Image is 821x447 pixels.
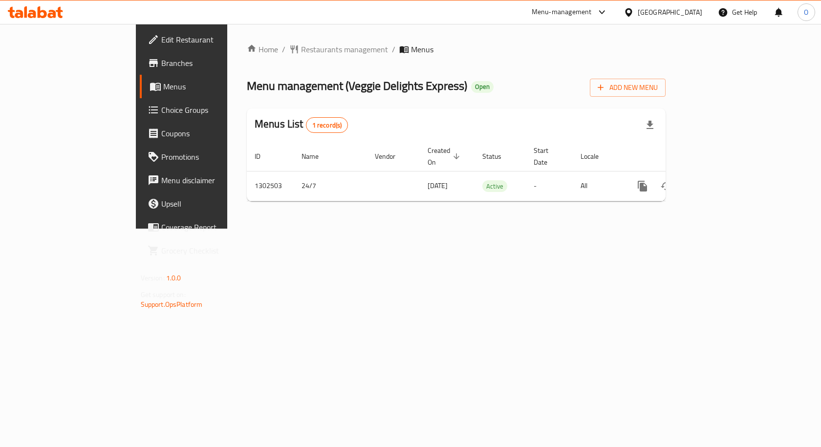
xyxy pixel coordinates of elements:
[526,171,573,201] td: -
[598,82,658,94] span: Add New Menu
[428,179,448,192] span: [DATE]
[804,7,808,18] span: O
[255,150,273,162] span: ID
[631,174,654,198] button: more
[294,171,367,201] td: 24/7
[573,171,623,201] td: All
[166,272,181,284] span: 1.0.0
[140,192,273,215] a: Upsell
[140,169,273,192] a: Menu disclaimer
[140,75,273,98] a: Menus
[638,7,702,18] div: [GEOGRAPHIC_DATA]
[471,81,494,93] div: Open
[140,51,273,75] a: Branches
[654,174,678,198] button: Change Status
[282,43,285,55] li: /
[161,245,265,256] span: Grocery Checklist
[301,43,388,55] span: Restaurants management
[255,117,348,133] h2: Menus List
[471,83,494,91] span: Open
[141,272,165,284] span: Version:
[140,215,273,239] a: Coverage Report
[482,150,514,162] span: Status
[482,180,507,192] div: Active
[247,75,467,97] span: Menu management ( Veggie Delights Express )
[163,81,265,92] span: Menus
[161,221,265,233] span: Coverage Report
[161,174,265,186] span: Menu disclaimer
[161,151,265,163] span: Promotions
[590,79,666,97] button: Add New Menu
[375,150,408,162] span: Vendor
[161,198,265,210] span: Upsell
[161,128,265,139] span: Coupons
[306,117,348,133] div: Total records count
[140,28,273,51] a: Edit Restaurant
[140,122,273,145] a: Coupons
[161,57,265,69] span: Branches
[289,43,388,55] a: Restaurants management
[140,98,273,122] a: Choice Groups
[581,150,611,162] span: Locale
[302,150,331,162] span: Name
[623,142,733,171] th: Actions
[532,6,592,18] div: Menu-management
[247,43,666,55] nav: breadcrumb
[161,104,265,116] span: Choice Groups
[161,34,265,45] span: Edit Restaurant
[141,288,186,301] span: Get support on:
[247,142,733,201] table: enhanced table
[306,121,348,130] span: 1 record(s)
[428,145,463,168] span: Created On
[638,113,662,137] div: Export file
[482,181,507,192] span: Active
[411,43,433,55] span: Menus
[141,298,203,311] a: Support.OpsPlatform
[140,145,273,169] a: Promotions
[534,145,561,168] span: Start Date
[140,239,273,262] a: Grocery Checklist
[392,43,395,55] li: /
